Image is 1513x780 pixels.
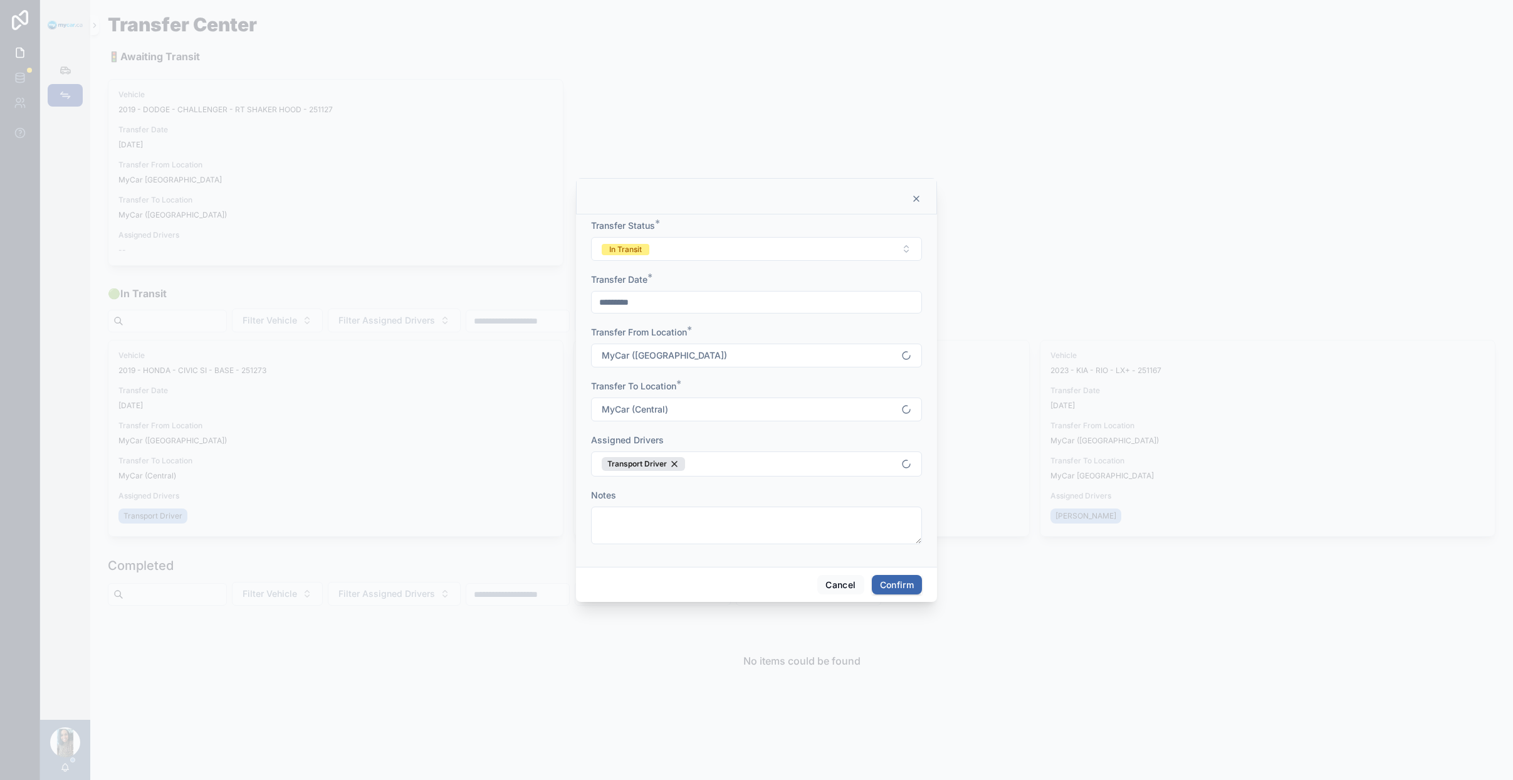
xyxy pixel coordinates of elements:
[591,398,922,421] button: Select Button
[602,349,727,362] span: MyCar ([GEOGRAPHIC_DATA])
[591,237,922,261] button: Select Button
[602,457,685,471] button: Unselect 88
[591,451,922,477] button: Select Button
[591,344,922,367] button: Select Button
[591,435,664,445] span: Assigned Drivers
[602,403,668,416] span: MyCar (Central)
[591,220,655,231] span: Transfer Status
[872,575,922,595] button: Confirm
[609,244,642,255] div: In Transit
[591,490,616,500] span: Notes
[591,327,687,337] span: Transfer From Location
[591,381,676,391] span: Transfer To Location
[817,575,864,595] button: Cancel
[591,274,647,285] span: Transfer Date
[607,459,667,469] span: Transport Driver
